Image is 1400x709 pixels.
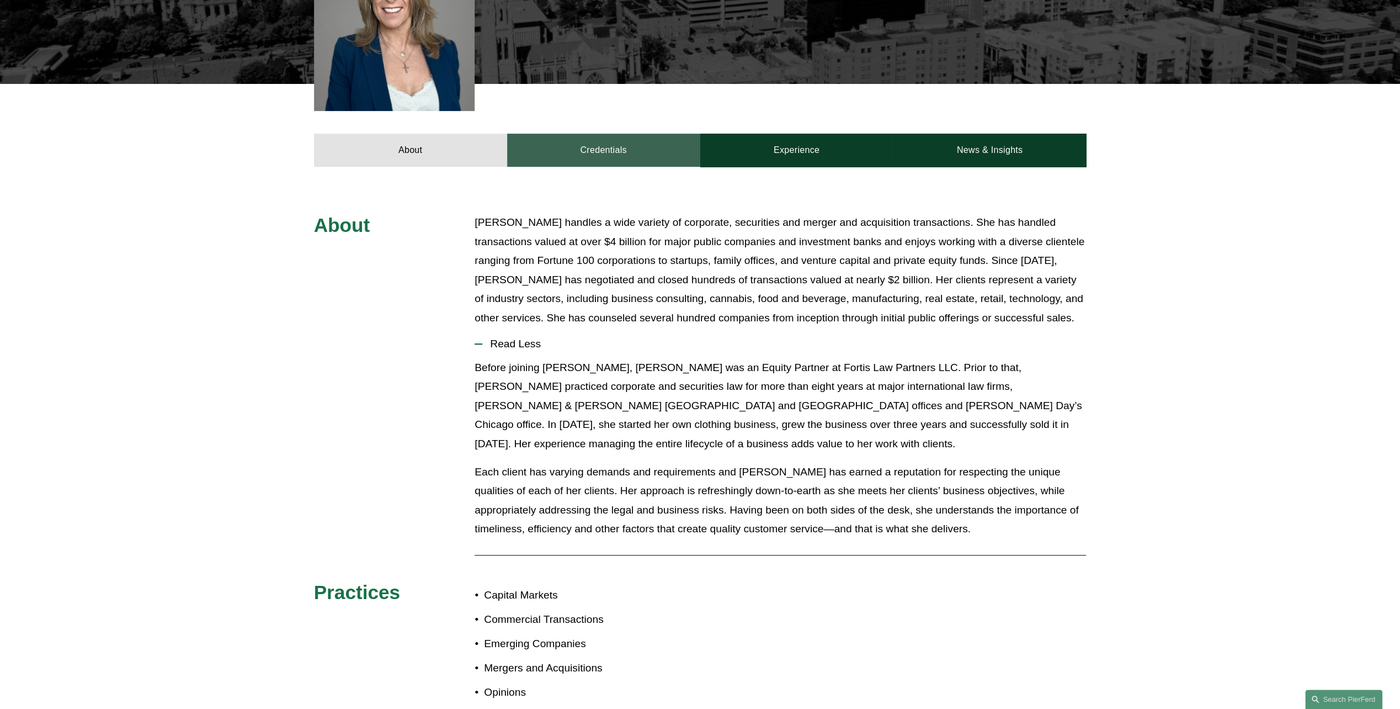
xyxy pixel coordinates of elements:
[484,586,700,605] p: Capital Markets
[475,330,1086,358] button: Read Less
[475,358,1086,454] p: Before joining [PERSON_NAME], [PERSON_NAME] was an Equity Partner at Fortis Law Partners LLC. Pri...
[475,213,1086,327] p: [PERSON_NAME] handles a wide variety of corporate, securities and merger and acquisition transact...
[484,659,700,678] p: Mergers and Acquisitions
[484,683,700,702] p: Opinions
[475,358,1086,547] div: Read Less
[1305,690,1382,709] a: Search this site
[484,610,700,629] p: Commercial Transactions
[314,581,401,603] span: Practices
[484,634,700,654] p: Emerging Companies
[893,134,1086,167] a: News & Insights
[700,134,893,167] a: Experience
[507,134,700,167] a: Credentials
[482,338,1086,350] span: Read Less
[314,214,370,236] span: About
[314,134,507,167] a: About
[475,463,1086,539] p: Each client has varying demands and requirements and [PERSON_NAME] has earned a reputation for re...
